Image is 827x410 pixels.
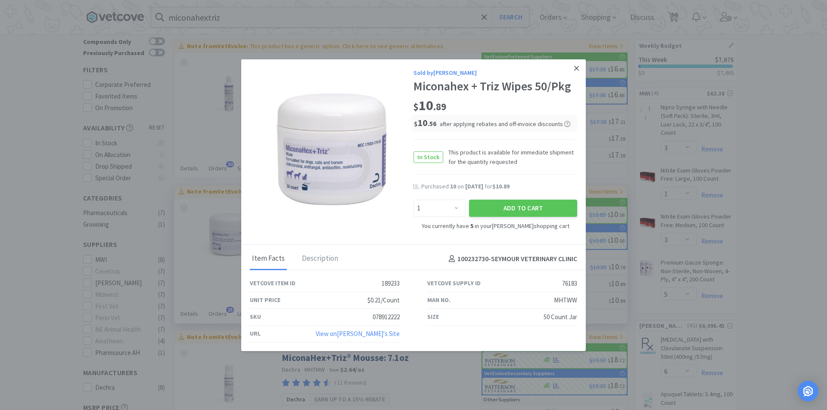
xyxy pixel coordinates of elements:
[414,120,417,128] span: $
[382,278,400,289] div: 189233
[544,312,577,322] div: 50 Count Jar
[413,68,577,77] div: Sold by [PERSON_NAME]
[469,200,577,217] button: Add to Cart
[413,101,419,113] span: $
[427,312,439,321] div: Size
[373,312,400,322] div: 078912222
[276,93,388,205] img: 7cdf3e225a6d4d3b9f96aedfc28b81ce_76183.jpeg
[250,248,287,270] div: Item Facts
[433,101,446,113] span: . 89
[465,182,483,190] span: [DATE]
[445,253,577,265] h4: 100232730 - SEYMOUR VETERINARY CLINIC
[450,182,456,190] span: 10
[413,79,577,94] div: Miconahex + Triz Wipes 50/Pkg
[316,330,400,338] a: View on[PERSON_NAME]'s Site
[300,248,340,270] div: Description
[413,221,577,231] div: You currently have in your [PERSON_NAME] shopping cart
[470,222,473,230] strong: 5
[367,295,400,305] div: $0.21/Count
[554,295,577,305] div: MHTWW
[798,381,818,401] div: Open Intercom Messenger
[562,278,577,289] div: 76183
[492,182,510,190] span: $10.89
[421,182,577,191] div: Purchased on for
[428,120,436,128] span: . 56
[250,295,280,305] div: Unit Price
[443,148,577,167] span: This product is available for immediate shipment for the quantity requested
[250,329,261,338] div: URL
[440,120,570,128] span: after applying rebates and off-invoice discounts
[250,312,261,321] div: SKU
[413,97,446,114] span: 10
[414,152,443,163] span: In Stock
[427,278,481,288] div: Vetcove Supply ID
[250,278,295,288] div: Vetcove Item ID
[427,295,451,305] div: Man No.
[414,117,436,129] span: 10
